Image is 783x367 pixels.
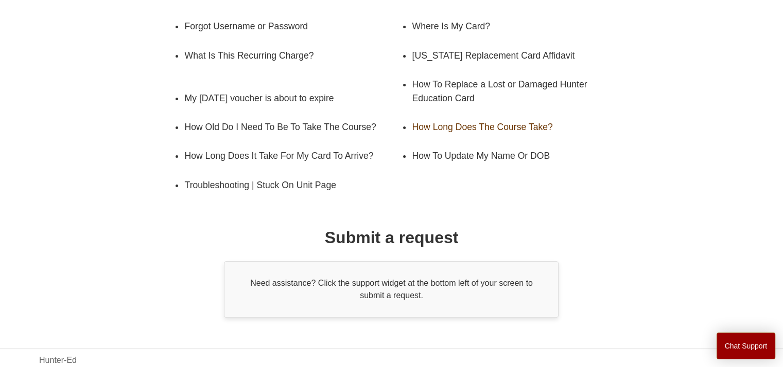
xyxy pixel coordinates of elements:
a: What Is This Recurring Charge? [184,41,402,70]
a: Where Is My Card? [412,12,614,41]
div: Need assistance? Click the support widget at the bottom left of your screen to submit a request. [224,261,559,318]
a: How Old Do I Need To Be To Take The Course? [184,113,386,141]
a: How Long Does The Course Take? [412,113,614,141]
a: [US_STATE] Replacement Card Affidavit [412,41,614,70]
a: How To Update My Name Or DOB [412,141,614,170]
a: Hunter-Ed [39,354,77,366]
button: Chat Support [717,333,776,359]
a: Troubleshooting | Stuck On Unit Page [184,171,386,199]
a: How Long Does It Take For My Card To Arrive? [184,141,402,170]
a: How To Replace a Lost or Damaged Hunter Education Card [412,70,629,113]
h1: Submit a request [325,225,459,250]
a: My [DATE] voucher is about to expire [184,84,386,113]
a: Forgot Username or Password [184,12,386,41]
